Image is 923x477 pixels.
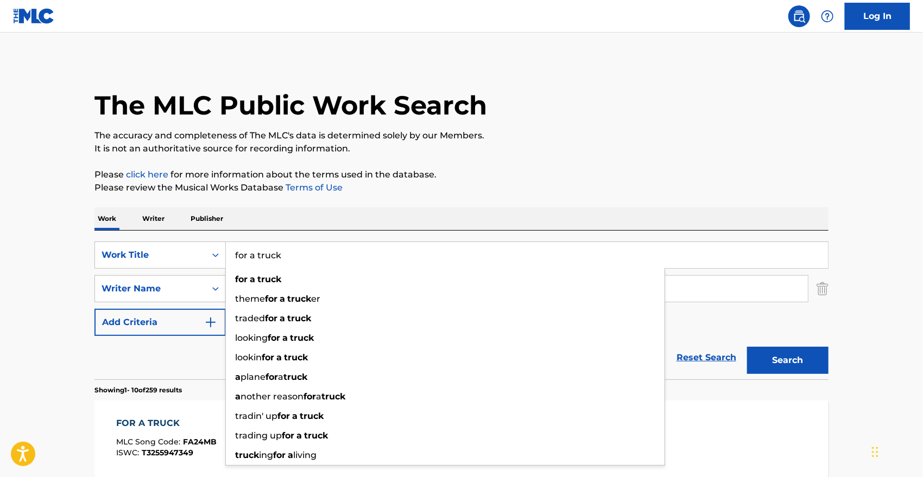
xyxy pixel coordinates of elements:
[287,313,311,323] strong: truck
[142,448,194,457] span: T3255947349
[94,129,829,142] p: The accuracy and completeness of The MLC's data is determined solely by our Members.
[102,282,199,295] div: Writer Name
[235,391,241,402] strong: a
[283,182,343,193] a: Terms of Use
[290,333,314,343] strong: truck
[235,411,277,421] span: tradin' up
[235,313,265,323] span: traded
[117,417,217,430] div: FOR A TRUCK
[94,168,829,181] p: Please for more information about the terms used in the database.
[262,352,274,362] strong: for
[296,430,302,441] strong: a
[265,372,278,382] strong: for
[821,10,834,23] img: help
[282,333,288,343] strong: a
[241,372,265,382] span: plane
[321,391,345,402] strong: truck
[235,352,262,362] span: lookin
[280,294,285,304] strong: a
[311,294,320,304] span: er
[788,5,810,27] a: Public Search
[304,430,328,441] strong: truck
[265,294,277,304] strong: for
[300,411,324,421] strong: truck
[187,207,226,230] p: Publisher
[241,391,304,402] span: nother reason
[869,425,923,477] iframe: Chat Widget
[94,142,829,155] p: It is not an authoritative source for recording information.
[287,294,311,304] strong: truck
[293,450,317,460] span: living
[102,249,199,262] div: Work Title
[259,450,273,460] span: ing
[817,275,829,302] img: Delete Criterion
[793,10,806,23] img: search
[235,372,241,382] strong: a
[257,274,281,284] strong: truck
[288,450,293,460] strong: a
[284,352,308,362] strong: truck
[268,333,280,343] strong: for
[139,207,168,230] p: Writer
[276,352,282,362] strong: a
[117,437,184,447] span: MLC Song Code :
[94,89,487,122] h1: The MLC Public Work Search
[273,450,286,460] strong: for
[94,207,119,230] p: Work
[304,391,316,402] strong: for
[282,430,294,441] strong: for
[292,411,298,421] strong: a
[872,436,878,468] div: Drag
[235,294,265,304] span: theme
[94,241,829,379] form: Search Form
[94,385,182,395] p: Showing 1 - 10 of 259 results
[235,274,248,284] strong: for
[278,372,283,382] span: a
[126,169,168,180] a: click here
[280,313,285,323] strong: a
[235,450,259,460] strong: truck
[316,391,321,402] span: a
[235,333,268,343] span: looking
[265,313,277,323] strong: for
[94,181,829,194] p: Please review the Musical Works Database
[845,3,910,30] a: Log In
[235,430,282,441] span: trading up
[204,316,217,329] img: 9d2ae6d4665cec9f34b9.svg
[747,347,829,374] button: Search
[671,346,742,370] a: Reset Search
[817,5,838,27] div: Help
[94,309,226,336] button: Add Criteria
[13,8,55,24] img: MLC Logo
[184,437,217,447] span: FA24MB
[117,448,142,457] span: ISWC :
[250,274,255,284] strong: a
[277,411,290,421] strong: for
[283,372,307,382] strong: truck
